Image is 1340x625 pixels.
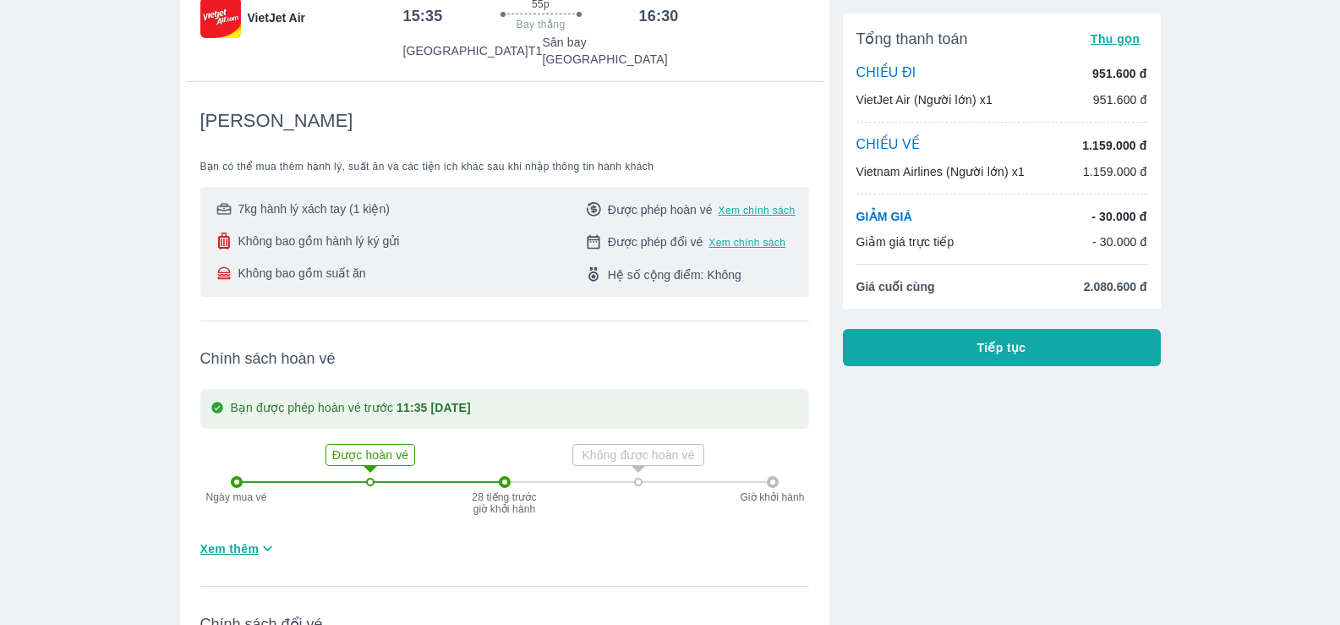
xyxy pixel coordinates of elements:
p: 951.600 đ [1092,65,1146,82]
span: Không bao gồm suất ăn [238,265,366,282]
button: Xem chính sách [719,204,796,217]
span: Hệ số cộng điểm: Không [608,266,741,283]
h6: 15:35 [403,6,443,26]
span: 7kg hành lý xách tay (1 kiện) [238,200,390,217]
p: 1.159.000 đ [1083,163,1147,180]
button: Xem chính sách [708,236,785,249]
p: Ngày mua vé [199,491,275,503]
span: Xem thêm [200,540,260,557]
p: Bạn được phép hoàn vé trước [231,399,471,419]
p: CHIỀU VỀ [856,136,921,155]
span: Không bao gồm hành lý ký gửi [238,233,400,249]
p: Giờ khởi hành [735,491,811,503]
h6: 16:30 [639,6,679,26]
button: Xem thêm [194,535,284,562]
p: 951.600 đ [1093,91,1147,108]
p: - 30.000 đ [1091,208,1146,225]
span: [PERSON_NAME] [200,109,353,133]
span: VietJet Air [248,9,305,26]
span: Chính sách hoàn vé [200,348,809,369]
p: [GEOGRAPHIC_DATA] T1 [403,42,543,59]
button: Thu gọn [1084,27,1147,51]
strong: 11:35 [DATE] [397,401,471,414]
p: Được hoàn vé [328,447,413,463]
span: Tổng thanh toán [856,29,968,49]
p: Không được hoàn vé [575,447,702,463]
span: 2.080.600 đ [1084,278,1147,295]
p: Vietnam Airlines (Người lớn) x1 [856,163,1025,180]
p: VietJet Air (Người lớn) x1 [856,91,993,108]
p: GIẢM GIÁ [856,208,912,225]
span: Giá cuối cùng [856,278,935,295]
span: Được phép đổi vé [608,233,703,250]
span: Tiếp tục [977,339,1026,356]
p: Giảm giá trực tiếp [856,233,954,250]
span: Bạn có thể mua thêm hành lý, suất ăn và các tiện ích khác sau khi nhập thông tin hành khách [200,160,809,173]
span: Bay thẳng [517,18,566,31]
p: 28 tiếng trước giờ khởi hành [471,491,539,515]
p: - 30.000 đ [1092,233,1147,250]
p: 1.159.000 đ [1082,137,1146,154]
button: Tiếp tục [843,329,1161,366]
p: Sân bay [GEOGRAPHIC_DATA] [542,34,678,68]
span: Được phép hoàn vé [608,201,713,218]
p: CHIỀU ĐI [856,64,916,83]
span: Thu gọn [1091,32,1140,46]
